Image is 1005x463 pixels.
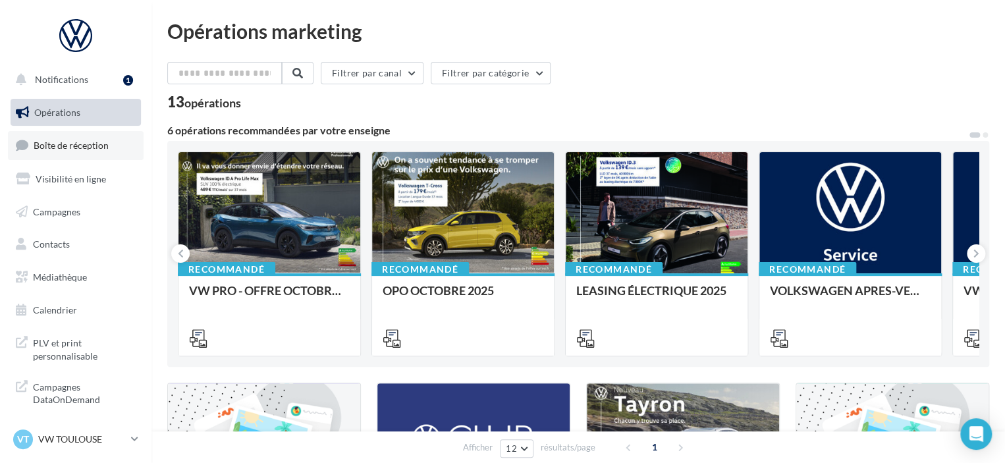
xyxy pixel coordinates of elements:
[184,97,241,109] div: opérations
[8,296,144,324] a: Calendrier
[8,198,144,226] a: Campagnes
[321,62,423,84] button: Filtrer par canal
[431,62,551,84] button: Filtrer par catégorie
[759,262,856,277] div: Recommandé
[167,21,989,41] div: Opérations marketing
[770,284,931,310] div: VOLKSWAGEN APRES-VENTE
[34,140,109,151] span: Boîte de réception
[123,75,133,86] div: 1
[541,441,595,454] span: résultats/page
[38,433,126,446] p: VW TOULOUSE
[167,95,241,109] div: 13
[644,437,665,458] span: 1
[8,131,144,159] a: Boîte de réception
[33,205,80,217] span: Campagnes
[33,304,77,315] span: Calendrier
[8,231,144,258] a: Contacts
[35,74,88,85] span: Notifications
[371,262,469,277] div: Recommandé
[8,66,138,94] button: Notifications 1
[463,441,493,454] span: Afficher
[11,427,141,452] a: VT VW TOULOUSE
[8,99,144,126] a: Opérations
[960,418,992,450] div: Open Intercom Messenger
[36,173,106,184] span: Visibilité en ligne
[33,334,136,362] span: PLV et print personnalisable
[8,165,144,193] a: Visibilité en ligne
[33,238,70,250] span: Contacts
[8,373,144,412] a: Campagnes DataOnDemand
[8,263,144,291] a: Médiathèque
[576,284,737,310] div: LEASING ÉLECTRIQUE 2025
[33,271,87,283] span: Médiathèque
[189,284,350,310] div: VW PRO - OFFRE OCTOBRE 25
[34,107,80,118] span: Opérations
[506,443,517,454] span: 12
[8,329,144,368] a: PLV et print personnalisable
[17,433,29,446] span: VT
[178,262,275,277] div: Recommandé
[500,439,533,458] button: 12
[167,125,968,136] div: 6 opérations recommandées par votre enseigne
[33,378,136,406] span: Campagnes DataOnDemand
[383,284,543,310] div: OPO OCTOBRE 2025
[565,262,663,277] div: Recommandé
